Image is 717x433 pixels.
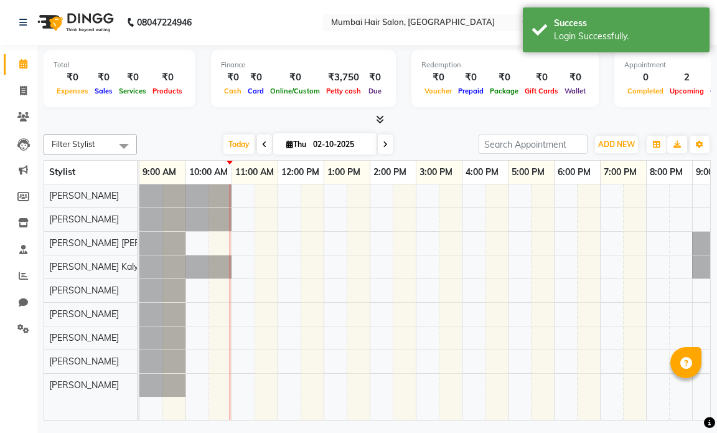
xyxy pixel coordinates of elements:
[223,135,255,154] span: Today
[554,17,700,30] div: Success
[555,163,594,181] a: 6:00 PM
[479,135,588,154] input: Search Appointment
[54,70,91,85] div: ₹0
[91,70,116,85] div: ₹0
[49,237,191,249] span: [PERSON_NAME] [PERSON_NAME]
[595,136,638,153] button: ADD NEW
[116,70,149,85] div: ₹0
[245,70,267,85] div: ₹0
[278,163,322,181] a: 12:00 PM
[137,5,192,40] b: 08047224946
[91,87,116,95] span: Sales
[267,87,323,95] span: Online/Custom
[149,87,185,95] span: Products
[455,87,487,95] span: Prepaid
[554,30,700,43] div: Login Successfully.
[561,70,589,85] div: ₹0
[52,139,95,149] span: Filter Stylist
[116,87,149,95] span: Services
[54,60,185,70] div: Total
[221,70,245,85] div: ₹0
[309,135,372,154] input: 2025-10-02
[49,261,148,272] span: [PERSON_NAME] Kalyan
[598,140,635,149] span: ADD NEW
[149,70,185,85] div: ₹0
[49,332,119,343] span: [PERSON_NAME]
[324,163,363,181] a: 1:00 PM
[245,87,267,95] span: Card
[221,87,245,95] span: Cash
[522,70,561,85] div: ₹0
[624,87,667,95] span: Completed
[186,163,231,181] a: 10:00 AM
[232,163,277,181] a: 11:00 AM
[487,87,522,95] span: Package
[561,87,589,95] span: Wallet
[365,87,385,95] span: Due
[462,163,502,181] a: 4:00 PM
[49,166,75,178] span: Stylist
[370,163,410,181] a: 2:00 PM
[667,87,707,95] span: Upcoming
[416,163,456,181] a: 3:00 PM
[49,379,119,391] span: [PERSON_NAME]
[601,163,640,181] a: 7:00 PM
[667,70,707,85] div: 2
[421,70,455,85] div: ₹0
[508,163,548,181] a: 5:00 PM
[32,5,117,40] img: logo
[487,70,522,85] div: ₹0
[54,87,91,95] span: Expenses
[49,190,119,201] span: [PERSON_NAME]
[323,70,364,85] div: ₹3,750
[364,70,386,85] div: ₹0
[49,308,119,320] span: [PERSON_NAME]
[522,87,561,95] span: Gift Cards
[455,70,487,85] div: ₹0
[49,214,119,225] span: [PERSON_NAME]
[624,70,667,85] div: 0
[49,285,119,296] span: [PERSON_NAME]
[647,163,686,181] a: 8:00 PM
[49,356,119,367] span: [PERSON_NAME]
[323,87,364,95] span: Petty cash
[267,70,323,85] div: ₹0
[421,87,455,95] span: Voucher
[421,60,589,70] div: Redemption
[221,60,386,70] div: Finance
[139,163,179,181] a: 9:00 AM
[283,140,309,149] span: Thu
